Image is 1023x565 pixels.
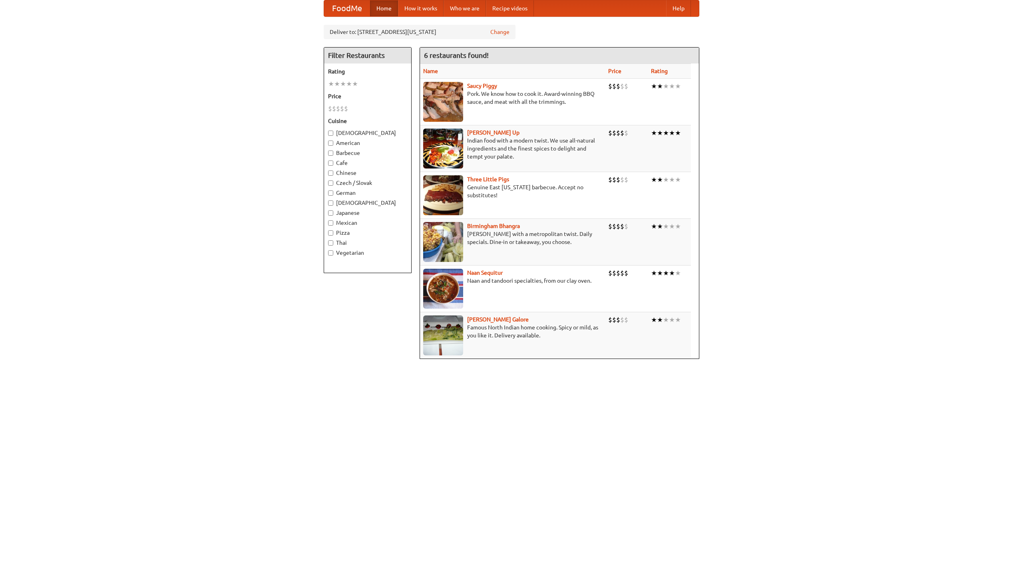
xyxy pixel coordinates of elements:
[328,149,407,157] label: Barbecue
[423,90,602,106] p: Pork. We know how to cook it. Award-winning BBQ sauce, and meat with all the trimmings.
[651,68,668,74] a: Rating
[370,0,398,16] a: Home
[328,67,407,75] h5: Rating
[328,249,407,257] label: Vegetarian
[423,68,438,74] a: Name
[328,129,407,137] label: [DEMOGRAPHIC_DATA]
[612,222,616,231] li: $
[328,229,407,237] label: Pizza
[424,52,489,59] ng-pluralize: 6 restaurants found!
[423,315,463,355] img: currygalore.jpg
[490,28,510,36] a: Change
[352,79,358,88] li: ★
[616,222,620,231] li: $
[328,239,407,247] label: Thai
[620,222,624,231] li: $
[336,104,340,113] li: $
[328,250,333,256] input: Vegetarian
[624,315,628,324] li: $
[651,315,657,324] li: ★
[328,179,407,187] label: Czech / Slovak
[612,129,616,137] li: $
[663,315,669,324] li: ★
[423,183,602,199] p: Genuine East [US_STATE] barbecue. Accept no substitutes!
[669,175,675,184] li: ★
[328,230,333,236] input: Pizza
[423,82,463,122] img: saucy.jpg
[467,223,520,229] a: Birmingham Bhangra
[624,222,628,231] li: $
[328,219,407,227] label: Mexican
[328,161,333,166] input: Cafe
[624,269,628,278] li: $
[423,137,602,161] p: Indian food with a modern twist. We use all-natural ingredients and the finest spices to delight ...
[467,83,497,89] b: Saucy Piggy
[328,117,407,125] h5: Cuisine
[663,222,669,231] li: ★
[616,269,620,278] li: $
[328,159,407,167] label: Cafe
[328,169,407,177] label: Chinese
[328,180,333,186] input: Czech / Slovak
[669,129,675,137] li: ★
[608,269,612,278] li: $
[608,175,612,184] li: $
[624,82,628,91] li: $
[657,269,663,278] li: ★
[328,151,333,156] input: Barbecue
[663,175,669,184] li: ★
[624,175,628,184] li: $
[328,200,333,206] input: [DEMOGRAPHIC_DATA]
[340,104,344,113] li: $
[675,82,681,91] li: ★
[663,82,669,91] li: ★
[423,222,463,262] img: bhangra.jpg
[328,210,333,216] input: Japanese
[620,315,624,324] li: $
[616,175,620,184] li: $
[651,269,657,278] li: ★
[675,315,681,324] li: ★
[666,0,691,16] a: Help
[620,82,624,91] li: $
[675,222,681,231] li: ★
[675,175,681,184] li: ★
[620,129,624,137] li: $
[467,176,509,182] b: Three Little Pigs
[663,269,669,278] li: ★
[620,269,624,278] li: $
[616,82,620,91] li: $
[657,175,663,184] li: ★
[344,104,348,113] li: $
[346,79,352,88] li: ★
[328,240,333,246] input: Thai
[423,230,602,246] p: [PERSON_NAME] with a metropolitan twist. Daily specials. Dine-in or takeaway, you choose.
[423,323,602,339] p: Famous North Indian home cooking. Spicy or mild, as you like it. Delivery available.
[608,68,621,74] a: Price
[423,129,463,169] img: curryup.jpg
[444,0,486,16] a: Who we are
[328,190,333,196] input: German
[324,48,411,63] h4: Filter Restaurants
[328,92,407,100] h5: Price
[328,189,407,197] label: German
[616,129,620,137] li: $
[675,129,681,137] li: ★
[328,199,407,207] label: [DEMOGRAPHIC_DATA]
[324,25,515,39] div: Deliver to: [STREET_ADDRESS][US_STATE]
[328,104,332,113] li: $
[328,141,333,146] input: American
[398,0,444,16] a: How it works
[423,277,602,285] p: Naan and tandoori specialties, from our clay oven.
[608,82,612,91] li: $
[608,315,612,324] li: $
[486,0,534,16] a: Recipe videos
[612,175,616,184] li: $
[651,129,657,137] li: ★
[467,129,519,136] a: [PERSON_NAME] Up
[423,175,463,215] img: littlepigs.jpg
[657,315,663,324] li: ★
[328,209,407,217] label: Japanese
[651,222,657,231] li: ★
